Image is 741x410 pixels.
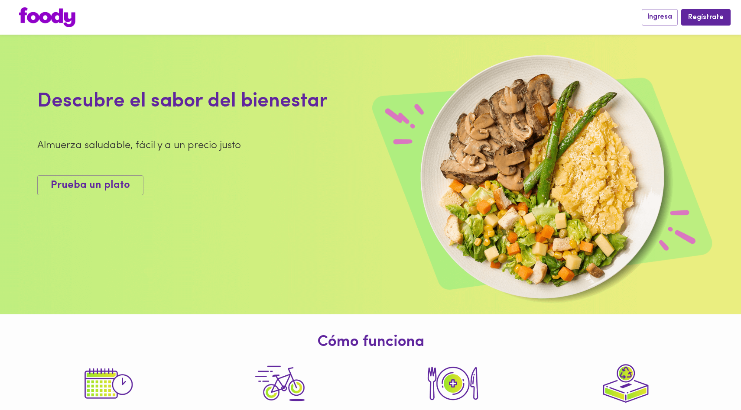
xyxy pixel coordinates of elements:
[647,13,672,21] span: Ingresa
[688,13,724,22] span: Regístrate
[642,9,678,25] button: Ingresa
[6,334,734,351] h1: Cómo funciona
[19,7,75,27] img: logo.png
[37,175,143,196] button: Prueba un plato
[37,138,482,153] div: Almuerza saludable, fácil y a un precio justo
[51,179,130,192] span: Prueba un plato
[681,9,731,25] button: Regístrate
[691,360,732,401] iframe: Messagebird Livechat Widget
[37,87,482,116] div: Descubre el sabor del bienestar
